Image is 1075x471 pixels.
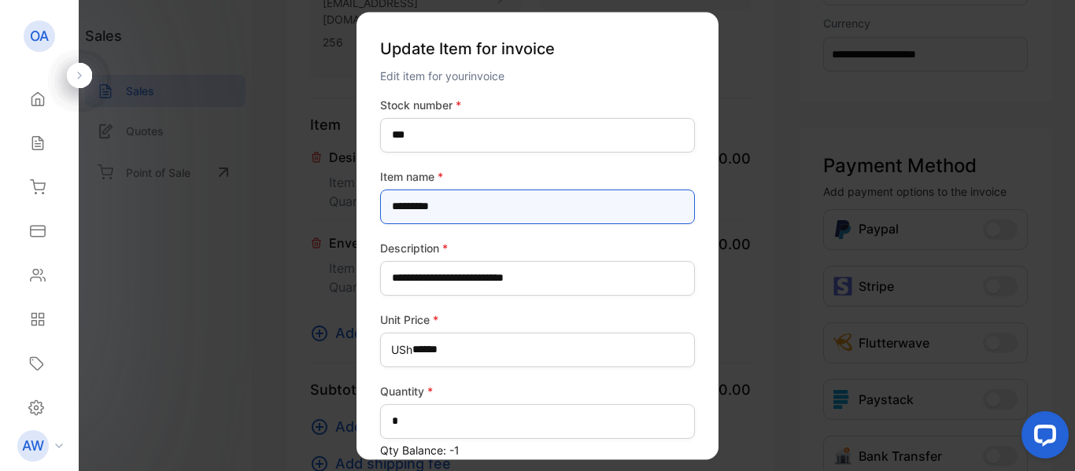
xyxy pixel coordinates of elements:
span: Edit item for your invoice [380,69,504,83]
iframe: LiveChat chat widget [1009,405,1075,471]
p: Qty Balance: -1 [380,442,695,458]
p: Update Item for invoice [380,31,695,67]
label: Description [380,240,695,256]
label: Unit Price [380,311,695,328]
p: AW [22,436,44,456]
p: OA [30,26,49,46]
span: USh [391,341,412,358]
label: Quantity [380,383,695,399]
label: Stock number [380,97,695,113]
label: Item name [380,168,695,185]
